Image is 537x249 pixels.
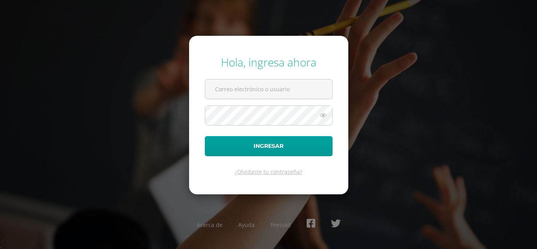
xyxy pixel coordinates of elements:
[205,79,332,99] input: Correo electrónico o usuario
[197,221,223,229] a: Acerca de
[205,136,333,156] button: Ingresar
[238,221,255,229] a: Ayuda
[235,168,302,175] a: ¿Olvidaste tu contraseña?
[205,55,333,70] div: Hola, ingresa ahora
[270,221,291,229] a: Presskit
